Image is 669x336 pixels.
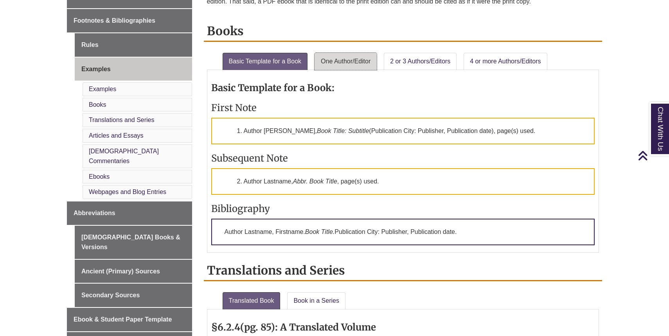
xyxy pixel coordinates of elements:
[89,132,144,139] a: Articles and Essays
[211,168,595,195] p: 2. Author Lastname, , page(s) used.
[75,57,192,81] a: Examples
[223,292,281,309] a: Translated Book
[75,260,192,283] a: Ancient (Primary) Sources
[89,173,110,180] a: Ebooks
[89,86,116,92] a: Examples
[89,189,166,195] a: Webpages and Blog Entries
[305,228,334,235] em: Book Title.
[75,284,192,307] a: Secondary Sources
[293,178,337,185] em: Abbr. Book Title
[67,308,192,331] a: Ebook & Student Paper Template
[315,53,377,70] a: One Author/Editor
[464,53,547,70] a: 4 or more Authors/Editors
[384,53,457,70] a: 2 or 3 Authors/Editors
[223,53,308,70] a: Basic Template for a Book
[89,101,106,108] a: Books
[74,316,172,323] span: Ebook & Student Paper Template
[75,226,192,259] a: [DEMOGRAPHIC_DATA] Books & Versions
[74,17,155,24] span: Footnotes & Bibliographies
[67,201,192,225] a: Abbreviations
[211,219,595,245] p: Author Lastname, Firstname. Publication City: Publisher, Publication date.
[89,148,159,165] a: [DEMOGRAPHIC_DATA] Commentaries
[204,261,602,281] h2: Translations and Series
[638,150,667,161] a: Back to Top
[89,117,155,123] a: Translations and Series
[211,152,595,164] h3: Subsequent Note
[317,128,369,134] em: Book Title: Subtitle
[211,102,595,114] h3: First Note
[287,292,345,309] a: Book in a Series
[204,21,602,42] h2: Books
[211,321,240,333] strong: §6.2.4
[211,203,595,215] h3: Bibliography
[211,82,334,94] strong: Basic Template for a Book:
[74,210,115,216] span: Abbreviations
[240,321,376,333] strong: (pg. 85): A Translated Volume
[75,33,192,57] a: Rules
[211,118,595,144] p: 1. Author [PERSON_NAME], (Publication City: Publisher, Publication date), page(s) used.
[67,9,192,32] a: Footnotes & Bibliographies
